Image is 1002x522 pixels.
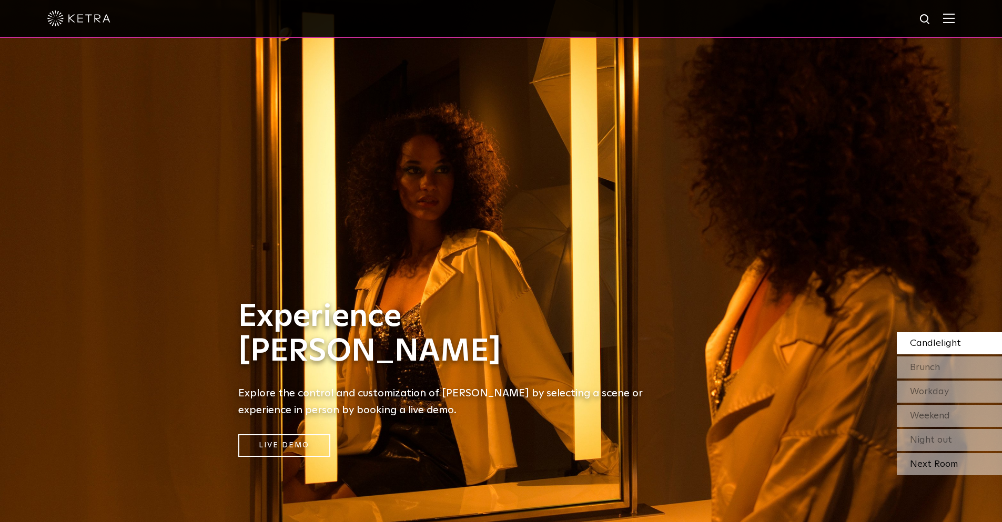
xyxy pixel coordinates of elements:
[910,411,950,421] span: Weekend
[238,300,659,369] h1: Experience [PERSON_NAME]
[910,387,949,396] span: Workday
[910,339,961,348] span: Candlelight
[238,385,659,418] h5: Explore the control and customization of [PERSON_NAME] by selecting a scene or experience in pers...
[47,11,110,26] img: ketra-logo-2019-white
[919,13,932,26] img: search icon
[943,13,955,23] img: Hamburger%20Nav.svg
[910,435,952,445] span: Night out
[897,453,1002,475] div: Next Room
[910,363,940,372] span: Brunch
[238,434,330,457] a: Live Demo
